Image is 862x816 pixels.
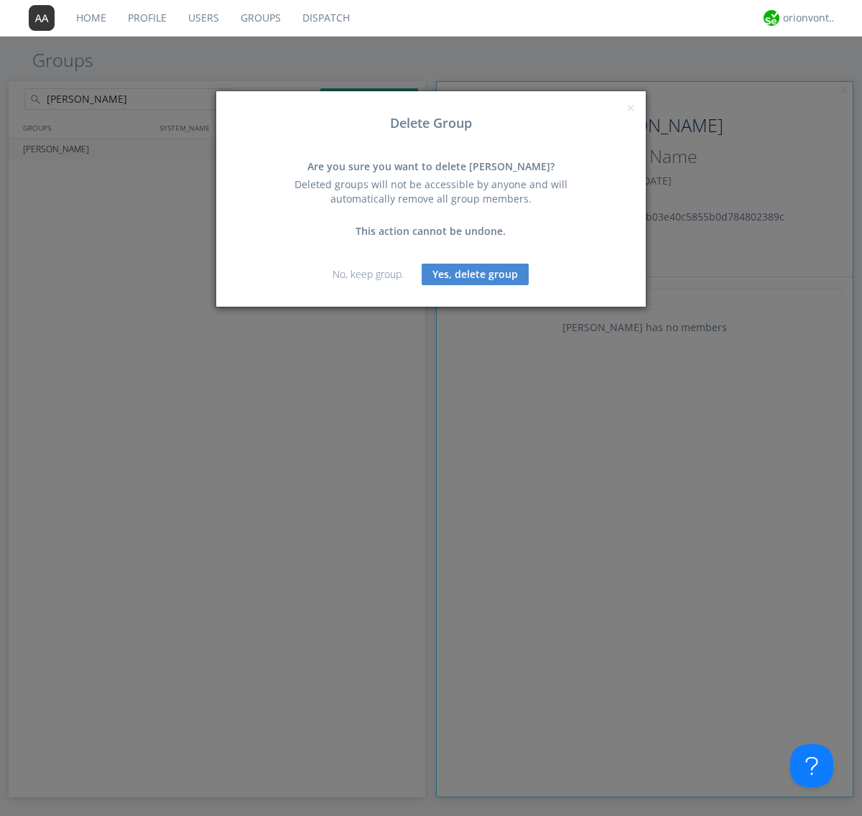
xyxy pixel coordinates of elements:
[29,5,55,31] img: 373638.png
[333,267,404,281] a: No, keep group.
[227,116,635,131] h3: Delete Group
[277,159,585,174] div: Are you sure you want to delete [PERSON_NAME]?
[277,177,585,206] div: Deleted groups will not be accessible by anyone and will automatically remove all group members.
[626,98,635,118] span: ×
[277,224,585,238] div: This action cannot be undone.
[783,11,837,25] div: orionvontas+atlas+automation+org2
[764,10,779,26] img: 29d36aed6fa347d5a1537e7736e6aa13
[422,264,529,285] button: Yes, delete group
